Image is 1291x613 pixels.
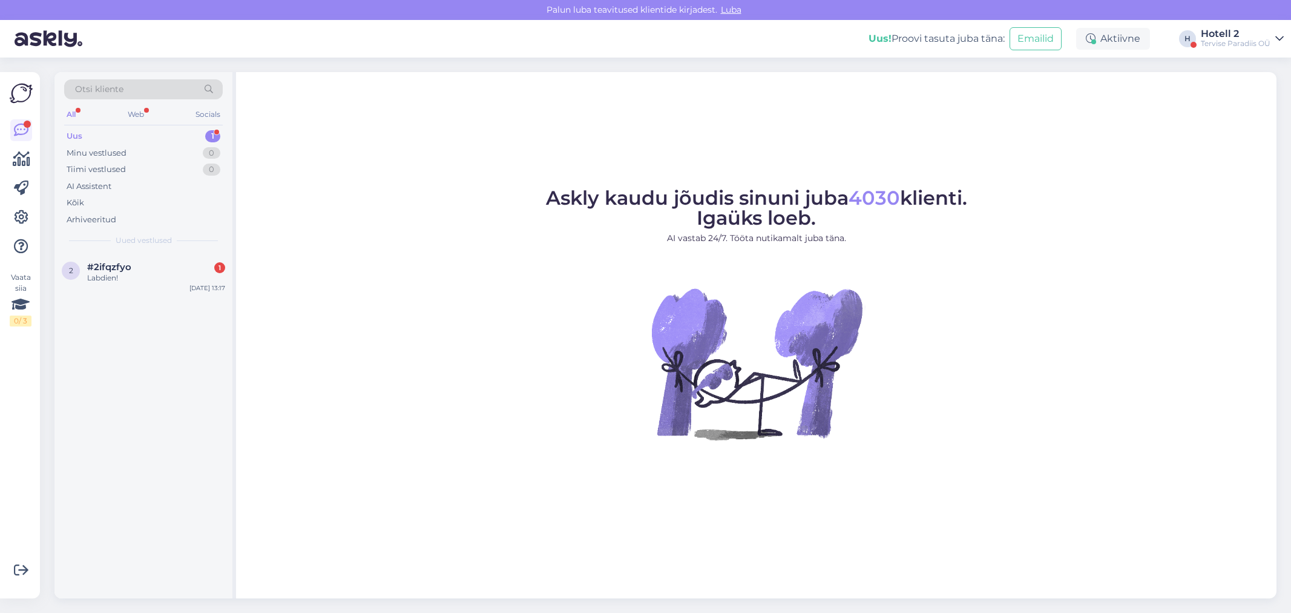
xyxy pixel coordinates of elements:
[1201,39,1270,48] div: Tervise Paradiis OÜ
[75,83,123,96] span: Otsi kliente
[205,130,220,142] div: 1
[64,107,78,122] div: All
[203,147,220,159] div: 0
[10,316,31,326] div: 0 / 3
[189,283,225,293] div: [DATE] 13:17
[869,31,1005,46] div: Proovi tasuta juba täna:
[69,266,73,275] span: 2
[717,4,745,15] span: Luba
[869,33,892,44] b: Uus!
[87,262,131,273] span: #2ifqzfyo
[193,107,223,122] div: Socials
[10,272,31,326] div: Vaata siia
[1201,29,1284,48] a: Hotell 2Tervise Paradiis OÜ
[546,186,967,230] span: Askly kaudu jõudis sinuni juba klienti. Igaüks loeb.
[546,232,967,245] p: AI vastab 24/7. Tööta nutikamalt juba täna.
[1201,29,1270,39] div: Hotell 2
[87,273,225,283] div: Labdien!
[1076,28,1150,50] div: Aktiivne
[67,164,126,176] div: Tiimi vestlused
[67,181,111,193] div: AI Assistent
[116,235,172,246] span: Uued vestlused
[67,147,126,159] div: Minu vestlused
[214,262,225,273] div: 1
[203,164,220,176] div: 0
[67,130,82,142] div: Uus
[1010,27,1062,50] button: Emailid
[648,254,866,472] img: No Chat active
[67,197,84,209] div: Kõik
[67,214,116,226] div: Arhiveeritud
[849,186,900,210] span: 4030
[125,107,146,122] div: Web
[1179,30,1196,47] div: H
[10,82,33,105] img: Askly Logo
